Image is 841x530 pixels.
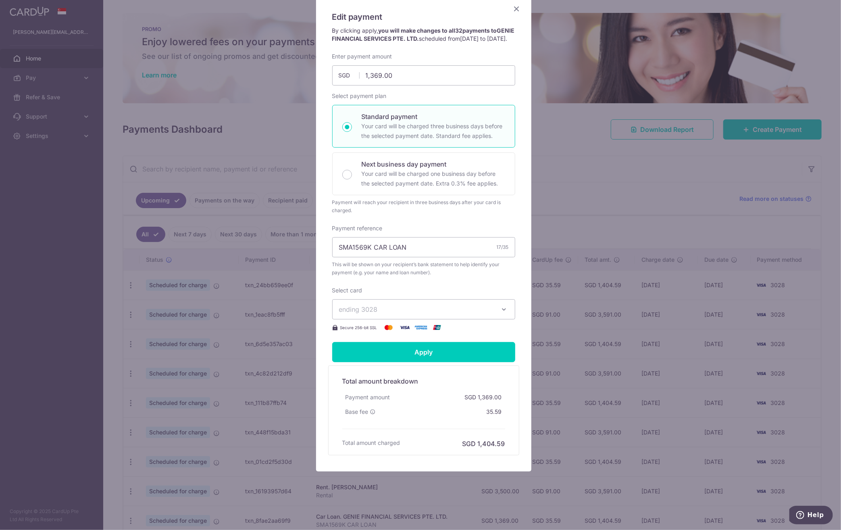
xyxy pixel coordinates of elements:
span: Base fee [346,408,368,416]
input: Apply [332,342,515,362]
label: Select payment plan [332,92,387,100]
p: Your card will be charged three business days before the selected payment date. Standard fee appl... [362,121,505,141]
p: By clicking apply, scheduled from . [332,27,515,43]
iframe: Opens a widget where you can find more information [789,506,833,526]
h5: Total amount breakdown [342,376,505,386]
p: Standard payment [362,112,505,121]
p: Next business day payment [362,159,505,169]
div: Payment will reach your recipient in three business days after your card is charged. [332,198,515,215]
div: 17/35 [497,243,509,251]
button: ending 3028 [332,299,515,319]
span: SGD [339,71,360,79]
img: Mastercard [381,323,397,332]
label: Enter payment amount [332,52,392,61]
h5: Edit payment [332,10,515,23]
div: Payment amount [342,390,393,405]
label: Payment reference [332,224,383,232]
h6: Total amount charged [342,439,400,447]
p: Your card will be charged one business day before the selected payment date. Extra 0.3% fee applies. [362,169,505,188]
button: Close [512,4,522,14]
span: [DATE] to [DATE] [460,35,506,42]
span: This will be shown on your recipient’s bank statement to help identify your payment (e.g. your na... [332,261,515,277]
span: 32 [456,27,463,34]
img: UnionPay [429,323,445,332]
h6: SGD 1,404.59 [462,439,505,449]
strong: you will make changes to all payments to [332,27,515,42]
img: American Express [413,323,429,332]
img: Visa [397,323,413,332]
span: Secure 256-bit SSL [340,324,377,331]
span: ending 3028 [339,305,378,313]
div: 35.59 [483,405,505,419]
label: Select card [332,286,362,294]
input: 0.00 [332,65,515,86]
div: SGD 1,369.00 [462,390,505,405]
